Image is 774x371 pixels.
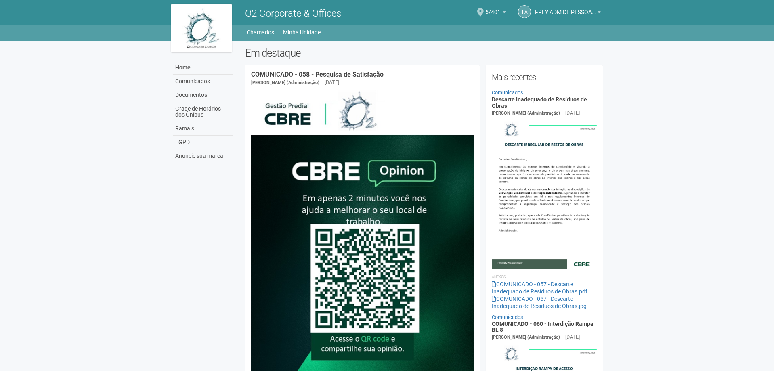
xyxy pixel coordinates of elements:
a: COMUNICADO - 057 - Descarte Inadequado de Resíduos de Obras.pdf [492,281,587,295]
span: 5/401 [485,1,501,15]
a: Comunicados [492,90,523,96]
a: 5/401 [485,10,506,17]
span: FREY ADM DE PESSOAL LTDA [535,1,596,15]
div: [DATE] [565,333,580,341]
h2: Em destaque [245,47,603,59]
a: FA [518,5,531,18]
a: Descarte Inadequado de Resíduos de Obras [492,96,587,109]
a: Anuncie sua marca [173,149,233,163]
a: Comunicados [173,75,233,88]
h2: Mais recentes [492,71,597,83]
div: [DATE] [565,109,580,117]
div: [DATE] [325,79,339,86]
a: Minha Unidade [283,27,321,38]
a: COMUNICADO - 058 - Pesquisa de Satisfação [251,71,384,78]
a: Home [173,61,233,75]
li: Anexos [492,273,597,281]
a: Chamados [247,27,274,38]
a: Comunicados [492,314,523,320]
a: Documentos [173,88,233,102]
a: COMUNICADO - 060 - Interdição Rampa BL 8 [492,321,594,333]
span: [PERSON_NAME] (Administração) [492,335,560,340]
span: [PERSON_NAME] (Administração) [251,80,319,85]
a: LGPD [173,136,233,149]
a: COMUNICADO - 057 - Descarte Inadequado de Resíduos de Obras.jpg [492,296,587,309]
span: [PERSON_NAME] (Administração) [492,111,560,116]
img: COMUNICADO%20-%20057%20-%20Descarte%20Inadequado%20de%20Res%C3%ADduos%20de%20Obras.jpg [492,117,597,269]
a: Grade de Horários dos Ônibus [173,102,233,122]
a: Ramais [173,122,233,136]
img: logo.jpg [171,4,232,52]
span: O2 Corporate & Offices [245,8,341,19]
a: FREY ADM DE PESSOAL LTDA [535,10,601,17]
